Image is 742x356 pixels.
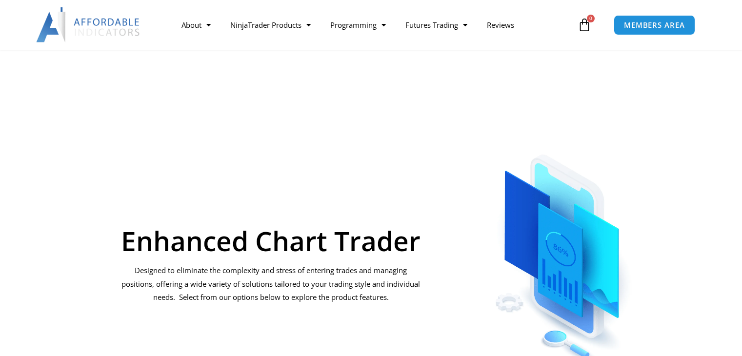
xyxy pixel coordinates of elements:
span: MEMBERS AREA [624,21,685,29]
a: 0 [563,11,606,39]
img: LogoAI | Affordable Indicators – NinjaTrader [36,7,141,42]
a: Reviews [477,14,524,36]
a: Programming [321,14,396,36]
a: NinjaTrader Products [221,14,321,36]
nav: Menu [172,14,575,36]
a: MEMBERS AREA [614,15,695,35]
span: 0 [587,15,595,22]
h1: Enhanced Chart Trader [120,227,421,254]
p: Designed to eliminate the complexity and stress of entering trades and managing positions, offeri... [120,264,421,305]
a: About [172,14,221,36]
a: Futures Trading [396,14,477,36]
